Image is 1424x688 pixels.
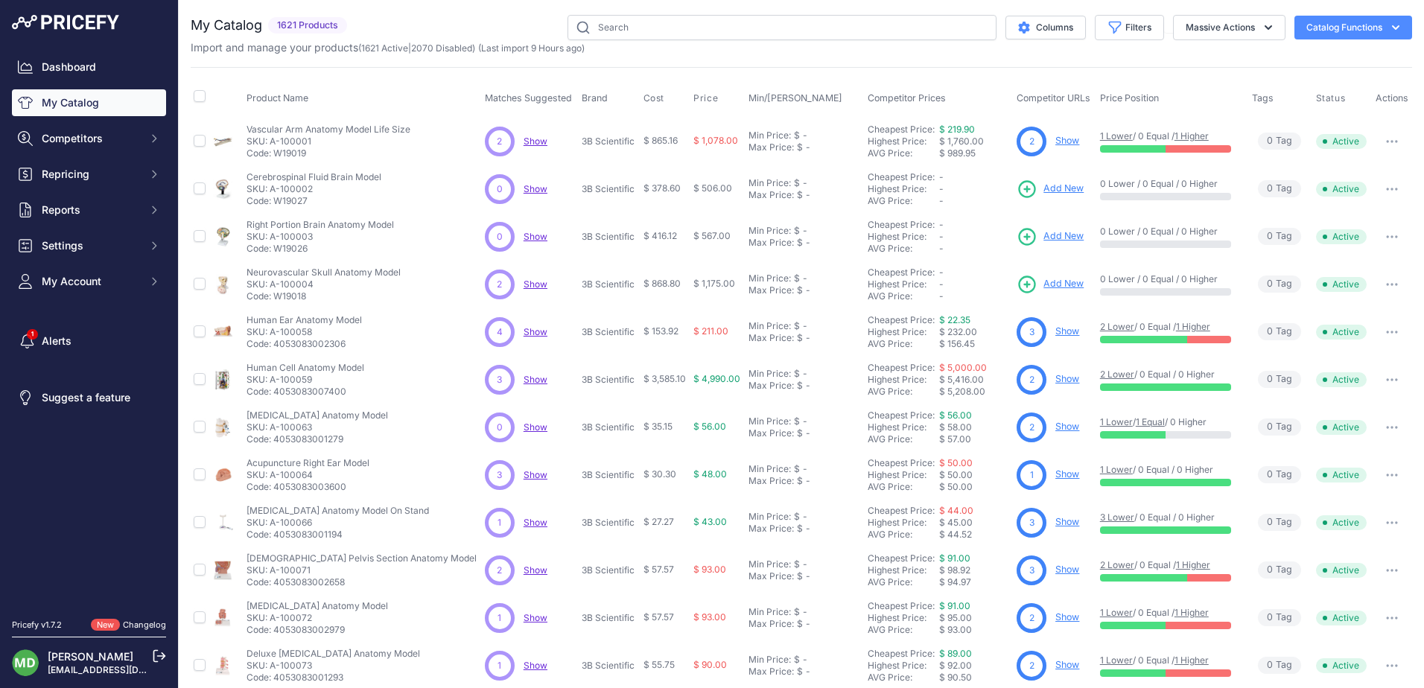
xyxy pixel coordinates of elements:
[868,469,939,481] div: Highest Price:
[1100,273,1237,285] p: 0 Lower / 0 Equal / 0 Higher
[1100,130,1237,142] p: / 0 Equal /
[1267,468,1273,482] span: 0
[868,505,935,516] a: Cheapest Price:
[1029,373,1034,386] span: 2
[794,273,800,284] div: $
[1258,323,1301,340] span: Tag
[939,457,973,468] a: $ 50.00
[1043,182,1084,196] span: Add New
[748,237,794,249] div: Max Price:
[582,136,637,147] p: 3B Scientific
[1316,92,1346,104] span: Status
[800,415,807,427] div: -
[939,147,1011,159] div: $ 989.95
[1175,607,1209,618] a: 1 Higher
[800,273,807,284] div: -
[643,421,673,432] span: $ 35.15
[803,427,810,439] div: -
[797,141,803,153] div: $
[643,325,678,337] span: $ 153.92
[1267,229,1273,243] span: 0
[1267,372,1273,386] span: 0
[693,421,726,432] span: $ 56.00
[1100,464,1237,476] p: / 0 Equal / 0 Higher
[1316,420,1367,435] span: Active
[524,469,547,480] span: Show
[12,268,166,295] button: My Account
[411,42,472,54] a: 2070 Disabled
[748,225,791,237] div: Min Price:
[868,183,939,195] div: Highest Price:
[868,552,935,564] a: Cheapest Price:
[643,92,667,104] button: Cost
[800,320,807,332] div: -
[524,421,547,433] a: Show
[939,338,1011,350] div: $ 156.45
[582,92,608,103] span: Brand
[1100,369,1134,380] a: 2 Lower
[939,421,972,433] span: $ 58.00
[1267,182,1273,196] span: 0
[797,427,803,439] div: $
[1100,369,1237,380] p: / 0 Equal / 0 Higher
[939,136,984,147] span: $ 1,760.00
[1100,512,1134,523] a: 3 Lower
[868,433,939,445] div: AVG Price:
[247,219,394,231] p: Right Portion Brain Anatomy Model
[748,177,791,189] div: Min Price:
[247,433,388,445] p: Code: 4053083001279
[794,368,800,380] div: $
[803,332,810,344] div: -
[693,278,735,289] span: $ 1,175.00
[748,415,791,427] div: Min Price:
[247,147,410,159] p: Code: W19019
[1055,659,1079,670] a: Show
[1029,325,1034,339] span: 3
[868,124,935,135] a: Cheapest Price:
[868,243,939,255] div: AVG Price:
[524,326,547,337] a: Show
[268,17,347,34] span: 1621 Products
[794,511,800,523] div: $
[247,171,381,183] p: Cerebrospinal Fluid Brain Model
[748,511,791,523] div: Min Price:
[693,468,727,480] span: $ 48.00
[797,332,803,344] div: $
[48,664,203,675] a: [EMAIL_ADDRESS][DOMAIN_NAME]
[1316,372,1367,387] span: Active
[1055,135,1079,146] a: Show
[939,243,944,254] span: -
[868,481,939,493] div: AVG Price:
[800,368,807,380] div: -
[1029,135,1034,148] span: 2
[497,182,503,196] span: 0
[794,225,800,237] div: $
[939,326,977,337] span: $ 232.00
[939,231,944,242] span: -
[800,130,807,141] div: -
[1316,92,1349,104] button: Status
[643,92,664,104] span: Cost
[939,648,972,659] a: $ 89.00
[497,278,502,291] span: 2
[693,92,718,104] span: Price
[868,338,939,350] div: AVG Price:
[582,421,637,433] p: 3B Scientific
[1017,226,1084,247] a: Add New
[1055,564,1079,575] a: Show
[868,147,939,159] div: AVG Price:
[803,475,810,487] div: -
[748,141,794,153] div: Max Price:
[939,362,987,373] a: $ 5,000.00
[361,42,408,54] a: 1621 Active
[42,203,139,217] span: Reports
[748,332,794,344] div: Max Price:
[524,564,547,576] a: Show
[939,481,1011,493] div: $ 50.00
[1175,654,1209,666] a: 1 Higher
[1017,179,1084,200] a: Add New
[524,136,547,147] a: Show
